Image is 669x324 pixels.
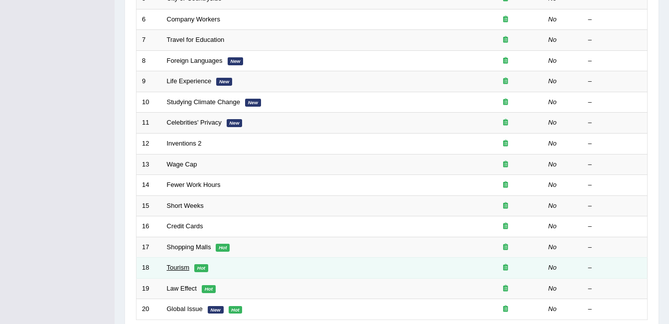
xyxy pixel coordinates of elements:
[167,140,202,147] a: Inventions 2
[588,263,642,273] div: –
[167,264,190,271] a: Tourism
[167,36,225,43] a: Travel for Education
[202,285,216,293] em: Hot
[167,119,222,126] a: Celebrities' Privacy
[136,299,161,320] td: 20
[167,181,221,188] a: Fewer Work Hours
[548,57,557,64] em: No
[548,305,557,313] em: No
[588,15,642,24] div: –
[474,77,537,86] div: Exam occurring question
[588,222,642,231] div: –
[194,264,208,272] em: Hot
[474,305,537,314] div: Exam occurring question
[548,264,557,271] em: No
[548,15,557,23] em: No
[136,50,161,71] td: 8
[548,140,557,147] em: No
[548,119,557,126] em: No
[245,99,261,107] em: New
[136,154,161,175] td: 13
[588,180,642,190] div: –
[474,35,537,45] div: Exam occurring question
[588,201,642,211] div: –
[136,92,161,113] td: 10
[136,133,161,154] td: 12
[548,181,557,188] em: No
[136,237,161,258] td: 17
[167,77,212,85] a: Life Experience
[588,35,642,45] div: –
[588,77,642,86] div: –
[216,244,230,252] em: Hot
[548,285,557,292] em: No
[588,98,642,107] div: –
[136,216,161,237] td: 16
[136,30,161,51] td: 7
[136,71,161,92] td: 9
[136,258,161,279] td: 18
[229,306,243,314] em: Hot
[588,284,642,294] div: –
[474,263,537,273] div: Exam occurring question
[588,243,642,252] div: –
[136,113,161,134] td: 11
[167,98,240,106] a: Studying Climate Change
[588,160,642,169] div: –
[548,77,557,85] em: No
[216,78,232,86] em: New
[474,56,537,66] div: Exam occurring question
[548,202,557,209] em: No
[136,175,161,196] td: 14
[136,278,161,299] td: 19
[588,118,642,128] div: –
[167,305,203,313] a: Global Issue
[474,201,537,211] div: Exam occurring question
[227,119,243,127] em: New
[136,195,161,216] td: 15
[474,98,537,107] div: Exam occurring question
[588,139,642,149] div: –
[167,222,203,230] a: Credit Cards
[474,160,537,169] div: Exam occurring question
[167,57,223,64] a: Foreign Languages
[474,139,537,149] div: Exam occurring question
[474,243,537,252] div: Exam occurring question
[167,15,220,23] a: Company Workers
[228,57,244,65] em: New
[167,161,197,168] a: Wage Cap
[474,284,537,294] div: Exam occurring question
[588,305,642,314] div: –
[548,98,557,106] em: No
[588,56,642,66] div: –
[167,202,204,209] a: Short Weeks
[474,118,537,128] div: Exam occurring question
[548,243,557,251] em: No
[136,9,161,30] td: 6
[474,15,537,24] div: Exam occurring question
[167,243,211,251] a: Shopping Malls
[208,306,224,314] em: New
[474,180,537,190] div: Exam occurring question
[548,222,557,230] em: No
[167,285,197,292] a: Law Effect
[548,36,557,43] em: No
[474,222,537,231] div: Exam occurring question
[548,161,557,168] em: No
